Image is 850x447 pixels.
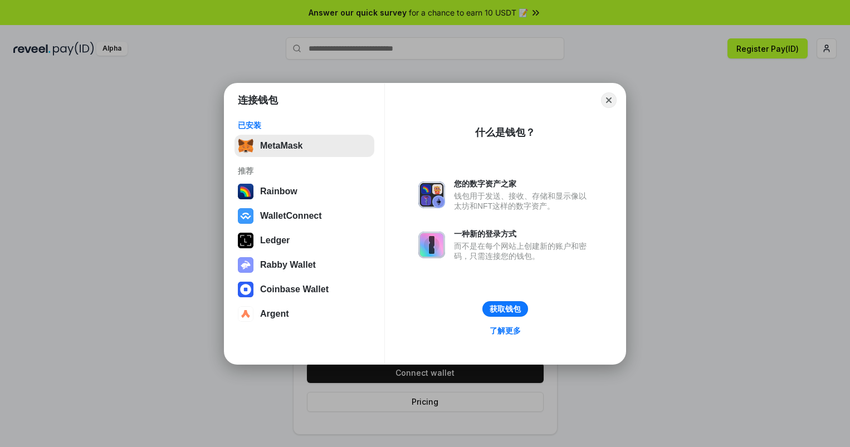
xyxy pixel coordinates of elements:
div: Argent [260,309,289,319]
button: Close [601,92,617,108]
div: 一种新的登录方式 [454,229,592,239]
button: 获取钱包 [482,301,528,317]
div: 而不是在每个网站上创建新的账户和密码，只需连接您的钱包。 [454,241,592,261]
img: svg+xml,%3Csvg%20xmlns%3D%22http%3A%2F%2Fwww.w3.org%2F2000%2Fsvg%22%20fill%3D%22none%22%20viewBox... [418,181,445,208]
div: 您的数字资产之家 [454,179,592,189]
h1: 连接钱包 [238,94,278,107]
button: Rainbow [235,180,374,203]
div: 了解更多 [490,326,521,336]
img: svg+xml,%3Csvg%20xmlns%3D%22http%3A%2F%2Fwww.w3.org%2F2000%2Fsvg%22%20fill%3D%22none%22%20viewBox... [418,232,445,258]
div: 获取钱包 [490,304,521,314]
div: 已安装 [238,120,371,130]
img: svg+xml,%3Csvg%20width%3D%22120%22%20height%3D%22120%22%20viewBox%3D%220%200%20120%20120%22%20fil... [238,184,253,199]
img: svg+xml,%3Csvg%20width%3D%2228%22%20height%3D%2228%22%20viewBox%3D%220%200%2028%2028%22%20fill%3D... [238,306,253,322]
button: Ledger [235,229,374,252]
div: Ledger [260,235,290,245]
button: MetaMask [235,135,374,157]
div: Rainbow [260,186,297,197]
div: WalletConnect [260,211,322,221]
button: WalletConnect [235,205,374,227]
a: 了解更多 [483,323,527,338]
div: 钱包用于发送、接收、存储和显示像以太坊和NFT这样的数字资产。 [454,191,592,211]
button: Coinbase Wallet [235,278,374,301]
img: svg+xml,%3Csvg%20xmlns%3D%22http%3A%2F%2Fwww.w3.org%2F2000%2Fsvg%22%20fill%3D%22none%22%20viewBox... [238,257,253,273]
button: Rabby Wallet [235,254,374,276]
img: svg+xml,%3Csvg%20xmlns%3D%22http%3A%2F%2Fwww.w3.org%2F2000%2Fsvg%22%20width%3D%2228%22%20height%3... [238,233,253,248]
div: MetaMask [260,141,302,151]
div: 推荐 [238,166,371,176]
div: Coinbase Wallet [260,284,329,294]
button: Argent [235,303,374,325]
img: svg+xml,%3Csvg%20width%3D%2228%22%20height%3D%2228%22%20viewBox%3D%220%200%2028%2028%22%20fill%3D... [238,282,253,297]
img: svg+xml,%3Csvg%20width%3D%2228%22%20height%3D%2228%22%20viewBox%3D%220%200%2028%2028%22%20fill%3D... [238,208,253,224]
div: Rabby Wallet [260,260,316,270]
img: svg+xml,%3Csvg%20fill%3D%22none%22%20height%3D%2233%22%20viewBox%3D%220%200%2035%2033%22%20width%... [238,138,253,154]
div: 什么是钱包？ [475,126,535,139]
